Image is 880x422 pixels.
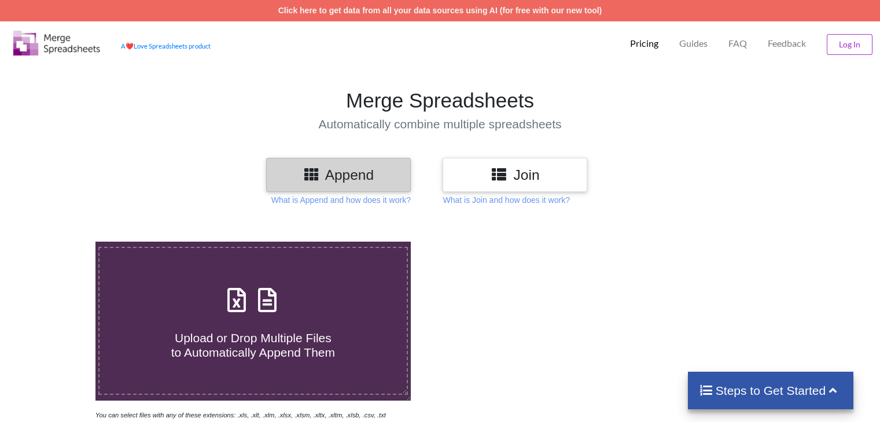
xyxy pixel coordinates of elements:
[630,38,658,50] p: Pricing
[679,38,708,50] p: Guides
[121,42,211,50] a: AheartLove Spreadsheets product
[278,6,602,15] a: Click here to get data from all your data sources using AI (for free with our new tool)
[699,383,842,398] h4: Steps to Get Started
[275,166,402,183] h3: Append
[768,39,806,48] span: Feedback
[451,166,579,183] h3: Join
[827,34,872,55] button: Log In
[728,38,747,50] p: FAQ
[443,194,569,206] p: What is Join and how does it work?
[271,194,411,206] p: What is Append and how does it work?
[13,31,100,55] img: Logo.png
[171,331,335,359] span: Upload or Drop Multiple Files to Automatically Append Them
[126,42,134,50] span: heart
[95,412,386,419] i: You can select files with any of these extensions: .xls, .xlt, .xlm, .xlsx, .xlsm, .xltx, .xltm, ...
